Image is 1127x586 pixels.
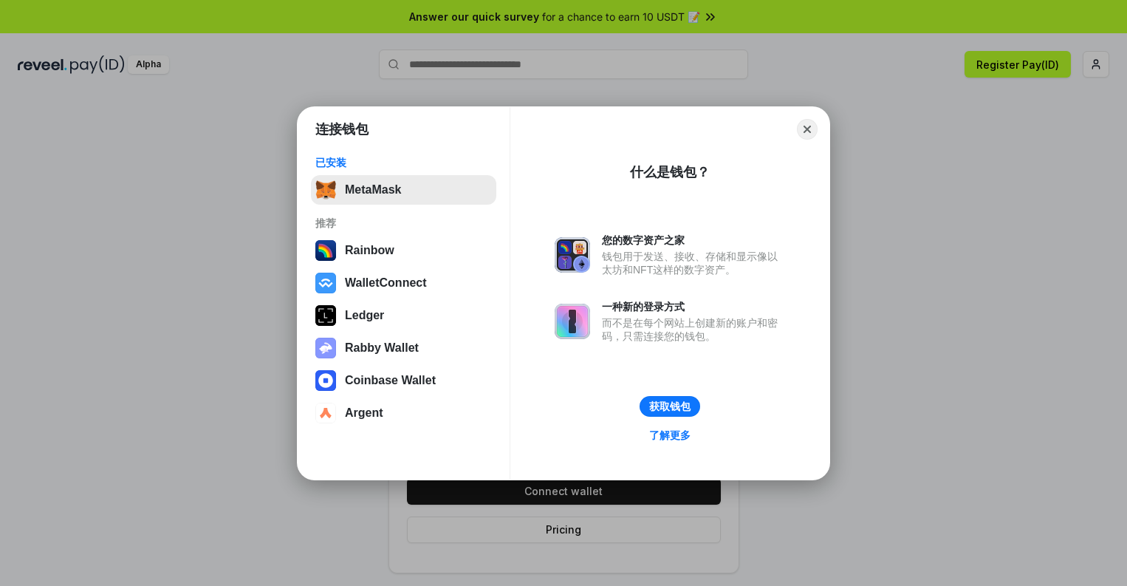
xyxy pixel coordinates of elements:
div: 已安装 [315,156,492,169]
h1: 连接钱包 [315,120,369,138]
div: 什么是钱包？ [630,163,710,181]
button: Rainbow [311,236,496,265]
img: svg+xml,%3Csvg%20width%3D%2228%22%20height%3D%2228%22%20viewBox%3D%220%200%2028%2028%22%20fill%3D... [315,370,336,391]
div: 您的数字资产之家 [602,234,785,247]
img: svg+xml,%3Csvg%20width%3D%2228%22%20height%3D%2228%22%20viewBox%3D%220%200%2028%2028%22%20fill%3D... [315,403,336,423]
div: WalletConnect [345,276,427,290]
button: Argent [311,398,496,428]
img: svg+xml,%3Csvg%20xmlns%3D%22http%3A%2F%2Fwww.w3.org%2F2000%2Fsvg%22%20fill%3D%22none%22%20viewBox... [315,338,336,358]
div: 而不是在每个网站上创建新的账户和密码，只需连接您的钱包。 [602,316,785,343]
div: 获取钱包 [649,400,691,413]
div: Rainbow [345,244,394,257]
button: MetaMask [311,175,496,205]
img: svg+xml,%3Csvg%20xmlns%3D%22http%3A%2F%2Fwww.w3.org%2F2000%2Fsvg%22%20fill%3D%22none%22%20viewBox... [555,237,590,273]
div: Rabby Wallet [345,341,419,355]
img: svg+xml,%3Csvg%20xmlns%3D%22http%3A%2F%2Fwww.w3.org%2F2000%2Fsvg%22%20fill%3D%22none%22%20viewBox... [555,304,590,339]
img: svg+xml,%3Csvg%20width%3D%22120%22%20height%3D%22120%22%20viewBox%3D%220%200%20120%20120%22%20fil... [315,240,336,261]
img: svg+xml,%3Csvg%20fill%3D%22none%22%20height%3D%2233%22%20viewBox%3D%220%200%2035%2033%22%20width%... [315,180,336,200]
img: svg+xml,%3Csvg%20width%3D%2228%22%20height%3D%2228%22%20viewBox%3D%220%200%2028%2028%22%20fill%3D... [315,273,336,293]
button: 获取钱包 [640,396,700,417]
div: MetaMask [345,183,401,197]
img: svg+xml,%3Csvg%20xmlns%3D%22http%3A%2F%2Fwww.w3.org%2F2000%2Fsvg%22%20width%3D%2228%22%20height%3... [315,305,336,326]
button: Coinbase Wallet [311,366,496,395]
div: Ledger [345,309,384,322]
button: WalletConnect [311,268,496,298]
button: Close [797,119,818,140]
div: 推荐 [315,217,492,230]
div: 钱包用于发送、接收、存储和显示像以太坊和NFT这样的数字资产。 [602,250,785,276]
button: Rabby Wallet [311,333,496,363]
div: Argent [345,406,383,420]
button: Ledger [311,301,496,330]
div: Coinbase Wallet [345,374,436,387]
div: 一种新的登录方式 [602,300,785,313]
a: 了解更多 [640,426,699,445]
div: 了解更多 [649,429,691,442]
